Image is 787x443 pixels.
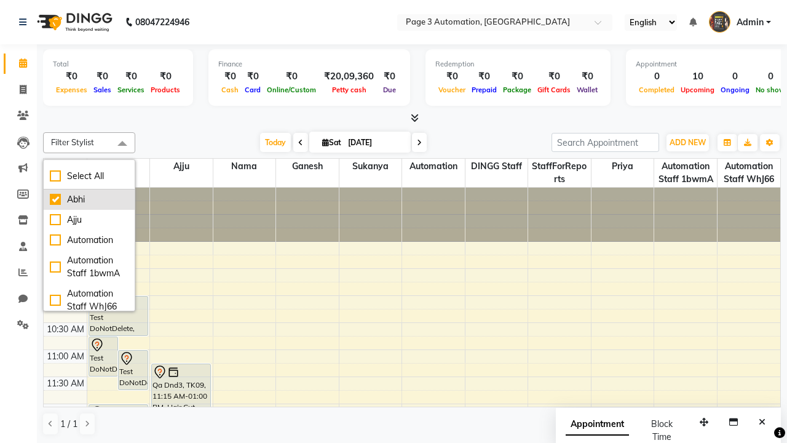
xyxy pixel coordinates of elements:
[465,159,528,174] span: DINGG Staff
[50,287,129,313] div: Automation Staff WhJ66
[402,159,465,174] span: Automation
[50,170,129,183] div: Select All
[242,70,264,84] div: ₹0
[344,134,406,152] input: 2025-10-04
[50,254,129,280] div: Automation Staff 1bwmA
[264,70,319,84] div: ₹0
[53,70,90,84] div: ₹0
[218,59,400,70] div: Finance
[89,337,118,376] div: Test DoNotDelete, TK13, 10:45 AM-11:30 AM, Hair Cut-Men
[591,159,654,174] span: Priya
[534,70,574,84] div: ₹0
[636,70,678,84] div: 0
[552,133,659,152] input: Search Appointment
[737,16,764,29] span: Admin
[50,193,129,206] div: Abhi
[87,159,150,174] span: Abhi
[218,70,242,84] div: ₹0
[264,86,319,94] span: Online/Custom
[150,159,213,174] span: Ajju
[435,86,469,94] span: Voucher
[379,70,400,84] div: ₹0
[44,323,87,336] div: 10:30 AM
[654,159,717,187] span: Automation Staff 1bwmA
[148,86,183,94] span: Products
[435,70,469,84] div: ₹0
[574,70,601,84] div: ₹0
[636,86,678,94] span: Completed
[90,86,114,94] span: Sales
[119,351,148,389] div: Test DoNotDelete, TK12, 11:00 AM-11:45 AM, Hair Cut-Men
[718,70,753,84] div: 0
[242,86,264,94] span: Card
[718,86,753,94] span: Ongoing
[651,418,673,442] span: Block Time
[44,350,87,363] div: 11:00 AM
[500,70,534,84] div: ₹0
[566,413,629,436] span: Appointment
[469,86,500,94] span: Prepaid
[148,70,183,84] div: ₹0
[329,86,370,94] span: Petty cash
[276,159,339,174] span: Ganesh
[339,159,402,174] span: Sukanya
[44,377,87,390] div: 11:30 AM
[45,404,87,417] div: 12:00 PM
[50,214,129,226] div: Ajju
[114,70,148,84] div: ₹0
[670,138,706,147] span: ADD NEW
[114,86,148,94] span: Services
[666,134,709,151] button: ADD NEW
[260,133,291,152] span: Today
[469,70,500,84] div: ₹0
[319,138,344,147] span: Sat
[574,86,601,94] span: Wallet
[135,5,189,39] b: 08047224946
[528,159,591,187] span: StaffForReports
[718,159,780,187] span: Automation Staff WhJ66
[89,297,148,335] div: Test DoNotDelete, TK11, 10:00 AM-10:45 AM, Hair Cut-Men
[319,70,379,84] div: ₹20,09,360
[53,59,183,70] div: Total
[678,86,718,94] span: Upcoming
[60,418,77,431] span: 1 / 1
[709,11,730,33] img: Admin
[753,413,771,432] button: Close
[31,5,116,39] img: logo
[534,86,574,94] span: Gift Cards
[678,70,718,84] div: 10
[500,86,534,94] span: Package
[435,59,601,70] div: Redemption
[50,234,129,247] div: Automation
[380,86,399,94] span: Due
[218,86,242,94] span: Cash
[53,86,90,94] span: Expenses
[51,137,94,147] span: Filter Stylist
[213,159,276,174] span: Nama
[90,70,114,84] div: ₹0
[44,159,87,172] div: Stylist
